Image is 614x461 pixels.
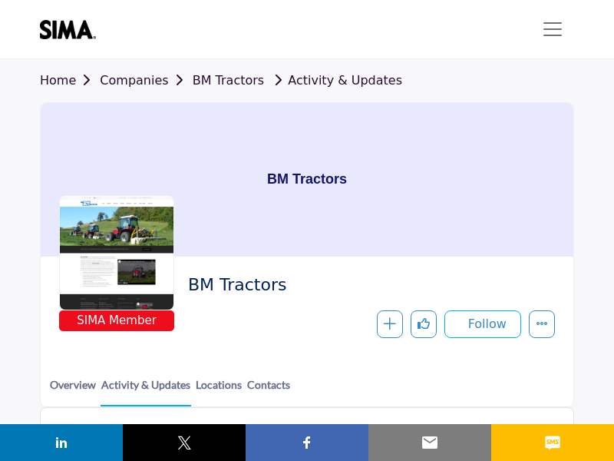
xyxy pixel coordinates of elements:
[543,433,562,452] img: sms sharing button
[267,103,347,257] h1: BM Tractors
[40,20,104,39] img: site Logo
[195,376,243,405] a: Locations
[101,376,191,406] a: Activity & Updates
[188,275,547,295] h2: BM Tractors
[268,73,402,88] a: Activity & Updates
[62,312,171,330] span: SIMA Member
[40,73,100,88] a: Home
[175,433,193,452] img: twitter sharing button
[49,376,97,405] a: Overview
[193,73,264,88] a: BM Tractors
[529,310,555,338] button: More details
[52,433,71,452] img: linkedin sharing button
[100,73,192,88] a: Companies
[531,14,574,45] button: Toggle navigation
[411,310,437,338] button: Like
[298,433,316,452] img: facebook sharing button
[421,433,439,452] img: email sharing button
[444,310,521,338] button: Follow
[246,376,291,405] a: Contacts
